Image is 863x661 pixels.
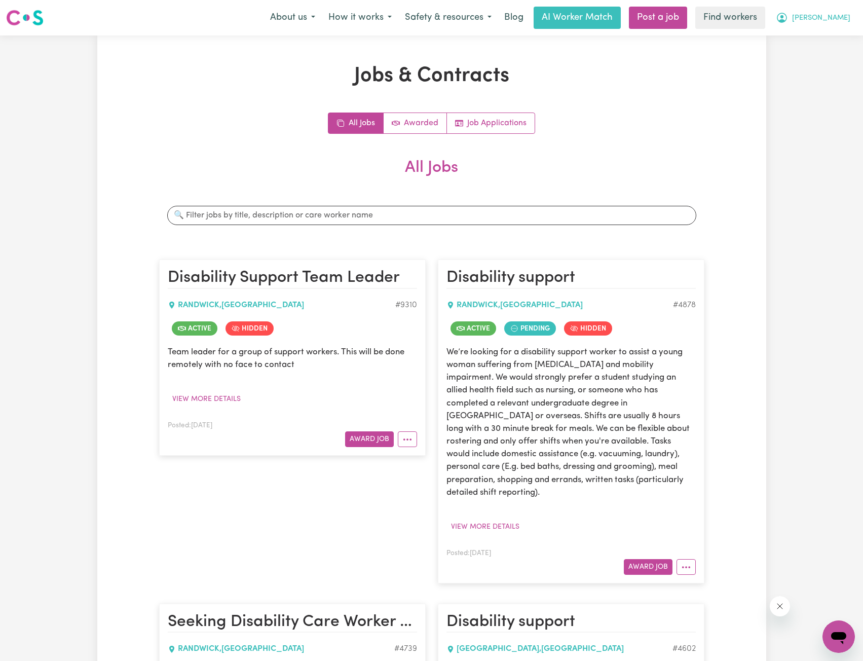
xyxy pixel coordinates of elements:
a: All jobs [328,113,384,133]
div: RANDWICK , [GEOGRAPHIC_DATA] [446,299,673,311]
button: Award Job [345,431,394,447]
h2: Disability Support Team Leader [168,268,417,288]
a: AI Worker Match [534,7,621,29]
span: [PERSON_NAME] [792,13,850,24]
a: Active jobs [384,113,447,133]
iframe: Button to launch messaging window [822,620,855,653]
span: Job is hidden [564,321,612,336]
img: Careseekers logo [6,9,44,27]
button: About us [264,7,322,28]
span: Job is active [172,321,217,336]
div: RANDWICK , [GEOGRAPHIC_DATA] [168,299,395,311]
button: Award Job [624,559,672,575]
button: View more details [168,391,245,407]
a: Careseekers logo [6,6,44,29]
button: More options [677,559,696,575]
div: RANDWICK , [GEOGRAPHIC_DATA] [168,643,394,655]
a: Blog [498,7,530,29]
h2: Disability support [446,612,696,633]
div: [GEOGRAPHIC_DATA] , [GEOGRAPHIC_DATA] [446,643,672,655]
h2: All Jobs [159,158,704,194]
span: Job is hidden [226,321,274,336]
button: View more details [446,519,524,535]
button: Safety & resources [398,7,498,28]
iframe: Close message [770,596,790,616]
span: Posted: [DATE] [446,550,491,557]
button: More options [398,431,417,447]
span: Need any help? [6,7,61,15]
div: Job ID #4602 [672,643,696,655]
a: Post a job [629,7,687,29]
button: My Account [769,7,857,28]
h2: Seeking Disability Care Worker for computer based tasks [168,612,417,633]
input: 🔍 Filter jobs by title, description or care worker name [167,206,696,225]
div: Job ID #9310 [395,299,417,311]
span: Job contract pending review by care worker [504,321,556,336]
span: Job is active [451,321,496,336]
div: Job ID #4878 [673,299,696,311]
h1: Jobs & Contracts [159,64,704,88]
div: Job ID #4739 [394,643,417,655]
h2: Disability support [446,268,696,288]
a: Job applications [447,113,535,133]
span: Posted: [DATE] [168,422,212,429]
a: Find workers [695,7,765,29]
p: We’re looking for a disability support worker to assist a young woman suffering from [MEDICAL_DAT... [446,346,696,499]
p: Team leader for a group of support workers. This will be done remotely with no face to contact [168,346,417,371]
button: How it works [322,7,398,28]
